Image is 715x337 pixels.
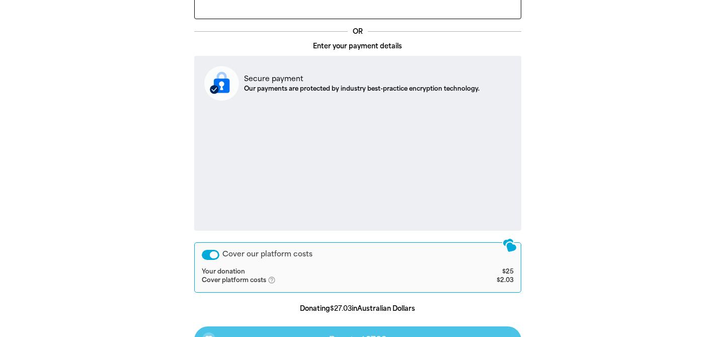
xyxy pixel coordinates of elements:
p: OR [348,27,368,37]
td: Cover platform costs [202,276,456,285]
p: Secure payment [244,74,480,84]
button: Cover our platform costs [202,250,219,260]
td: $2.03 [455,276,513,285]
b: $27.03 [330,305,352,312]
i: help_outlined [268,276,284,284]
p: Donating in Australian Dollars [194,304,521,314]
td: Your donation [202,268,456,276]
td: $25 [455,268,513,276]
iframe: Secure payment input frame [202,109,513,222]
p: Enter your payment details [194,41,521,51]
p: Our payments are protected by industry best-practice encryption technology. [244,84,480,93]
